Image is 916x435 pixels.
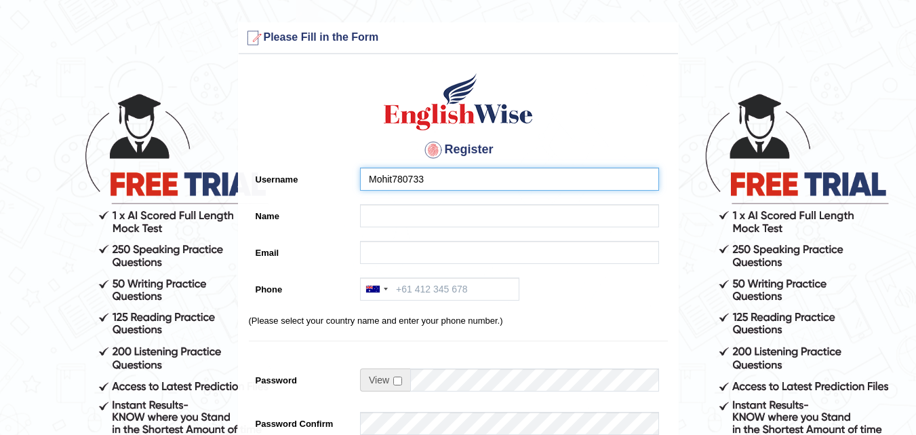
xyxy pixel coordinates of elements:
[249,412,354,430] label: Password Confirm
[360,278,519,301] input: +61 412 345 678
[249,278,354,296] label: Phone
[393,377,402,385] input: Show/Hide Password
[381,71,536,132] img: Logo of English Wise create a new account for intelligent practice with AI
[249,168,354,186] label: Username
[361,278,392,300] div: Australia: +61
[249,314,668,327] p: (Please select your country name and enter your phone number.)
[249,139,668,161] h4: Register
[249,368,354,387] label: Password
[249,241,354,259] label: Email
[249,204,354,223] label: Name
[242,27,675,49] h3: Please Fill in the Form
